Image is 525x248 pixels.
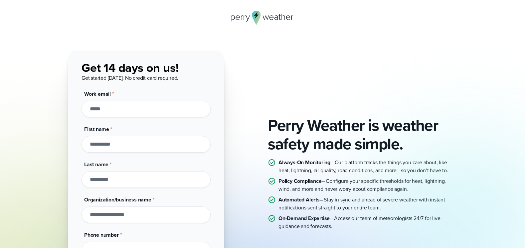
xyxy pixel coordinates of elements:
span: Last name [84,161,108,168]
span: Work email [84,90,111,98]
strong: Automated Alerts [278,196,320,203]
p: – Our platform tracks the things you care about, like heat, lightning, air quality, road conditio... [278,159,457,175]
p: – Access our team of meteorologists 24/7 for live guidance and forecasts. [278,214,457,230]
strong: Always-On Monitoring [278,159,330,166]
span: Organization/business name [84,196,151,203]
p: – Configure your specific thresholds for heat, lightning, wind, and more and never worry about co... [278,177,457,193]
span: Get 14 days on us! [82,59,178,76]
strong: Policy Compliance [278,177,322,185]
strong: On-Demand Expertise [278,214,330,222]
h2: Perry Weather is weather safety made simple. [268,116,457,153]
p: – Stay in sync and ahead of severe weather with instant notifications sent straight to your entir... [278,196,457,212]
span: Phone number [84,231,119,239]
span: First name [84,125,109,133]
span: Get started [DATE]. No credit card required. [82,74,178,82]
